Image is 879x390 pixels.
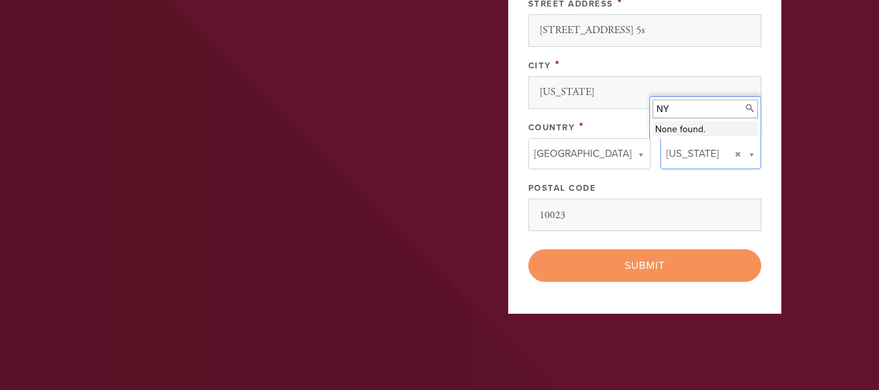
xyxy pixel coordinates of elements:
[528,61,551,71] label: City
[660,138,761,169] a: [US_STATE]
[579,119,584,133] span: This field is required.
[653,121,758,136] li: None found.
[528,183,597,193] label: Postal Code
[528,122,575,133] label: Country
[666,145,719,162] span: [US_STATE]
[534,145,632,162] span: [GEOGRAPHIC_DATA]
[555,57,560,72] span: This field is required.
[528,138,651,169] a: [GEOGRAPHIC_DATA]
